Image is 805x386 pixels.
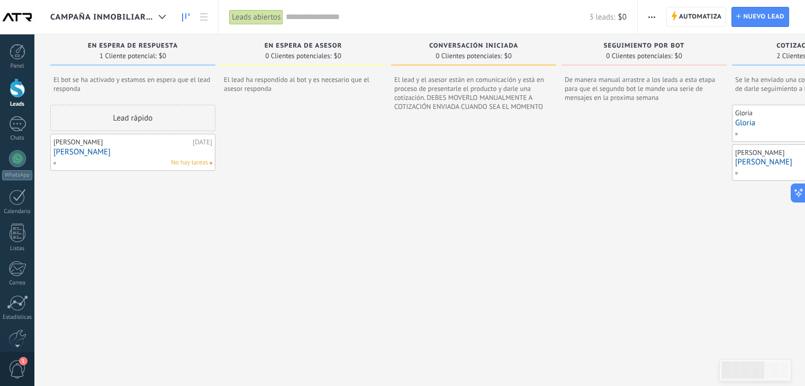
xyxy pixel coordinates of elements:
a: Leads [177,7,195,27]
a: [PERSON_NAME] [53,148,212,157]
span: $0 [675,53,682,59]
span: El lead y el asesor están en comunicación y está en proceso de presentarle el producto y darle un... [394,75,553,111]
span: No hay nada asignado [210,162,212,164]
span: Automatiza [679,7,722,26]
span: 0 Clientes potenciales: [436,53,502,59]
a: Lista [195,7,213,27]
span: Nuevo lead [743,7,784,26]
span: 0 Clientes potenciales: [606,53,672,59]
span: CONVERSACIÓN INICIADA [429,42,518,50]
div: Leads [2,101,33,108]
span: No hay tareas [171,158,208,168]
div: Correo [2,280,33,287]
div: Chats [2,135,33,142]
span: El bot se ha activado y estamos en espera que el lead responda [53,75,212,93]
span: EN ESPERA DE RESPUESTA [88,42,178,50]
span: $0 [159,53,166,59]
span: $0 [618,12,627,22]
div: EN ESPERA DE RESPUESTA [56,42,210,51]
div: Panel [2,63,33,70]
a: Automatiza [666,7,727,27]
button: Más [644,7,659,27]
span: CAMPAÑA INMOBILIARIA [50,12,155,22]
div: [DATE] [193,138,212,146]
span: $0 [504,53,512,59]
span: 1 Cliente potencial: [100,53,157,59]
div: Lead rápido [50,105,215,131]
div: Estadísticas [2,314,33,321]
div: Listas [2,245,33,252]
div: Leads abiertos [229,10,283,25]
span: EN ESPERA DE ASESOR [265,42,342,50]
span: 3 leads: [589,12,615,22]
span: El lead ha respondido al bot y es necesario que el asesor responda [224,75,383,93]
span: 0 Clientes potenciales: [265,53,331,59]
div: EN ESPERA DE ASESOR [226,42,381,51]
span: De manera manual arrastre a los leads a esta etapa para que el segundo bot le mande una serie de ... [565,75,723,102]
span: 1 [19,357,28,365]
div: CONVERSACIÓN INICIADA [396,42,551,51]
span: $0 [334,53,341,59]
a: Nuevo lead [731,7,789,27]
div: SEGUIMIENTO POR BOT [567,42,721,51]
div: Calendario [2,208,33,215]
span: SEGUIMIENTO POR BOT [603,42,684,50]
div: [PERSON_NAME] [53,138,190,146]
div: WhatsApp [2,170,32,180]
